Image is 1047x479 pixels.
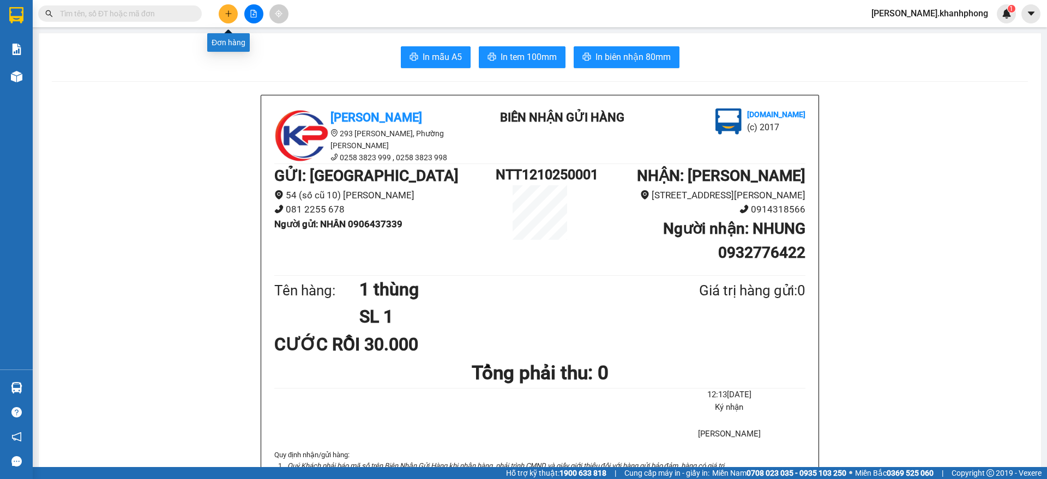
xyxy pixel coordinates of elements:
img: logo.jpg [274,108,329,163]
span: Miền Bắc [855,467,934,479]
span: caret-down [1026,9,1036,19]
span: Cung cấp máy in - giấy in: [624,467,709,479]
img: solution-icon [11,44,22,55]
img: logo.jpg [14,14,68,68]
h1: Tổng phải thu: 0 [274,358,805,388]
li: 293 [PERSON_NAME], Phường [PERSON_NAME] [274,128,471,151]
span: In tem 100mm [501,50,557,64]
span: printer [410,52,418,63]
strong: 0708 023 035 - 0935 103 250 [747,469,846,477]
span: environment [330,129,338,137]
i: Quý Khách phải báo mã số trên Biên Nhận Gửi Hàng khi nhận hàng, phải trình CMND và giấy giới thiệ... [287,462,726,470]
b: Người gửi : NHÂN 0906437339 [274,219,402,229]
b: [PERSON_NAME] [330,111,422,124]
span: printer [488,52,496,63]
span: aim [275,10,282,17]
span: message [11,456,22,466]
span: | [615,467,616,479]
li: (c) 2017 [92,52,150,65]
span: 1 [1009,5,1013,13]
span: plus [225,10,232,17]
li: 54 (số cũ 10) [PERSON_NAME] [274,188,496,203]
b: GỬI : [GEOGRAPHIC_DATA] [274,167,459,185]
li: 0258 3823 999 , 0258 3823 998 [274,151,471,163]
li: 0914318566 [584,202,805,217]
button: aim [269,4,288,23]
span: question-circle [11,407,22,417]
button: printerIn biên nhận 80mm [574,46,679,68]
button: printerIn mẫu A5 [401,46,471,68]
span: phone [274,204,284,214]
li: Ký nhận [653,401,805,414]
img: warehouse-icon [11,71,22,82]
div: Đơn hàng [207,33,250,52]
div: Tên hàng: [274,280,359,302]
li: [STREET_ADDRESS][PERSON_NAME] [584,188,805,203]
strong: 1900 633 818 [559,469,606,477]
span: | [942,467,943,479]
span: Hỗ trợ kỹ thuật: [506,467,606,479]
span: In mẫu A5 [423,50,462,64]
img: logo-vxr [9,7,23,23]
li: 081 2255 678 [274,202,496,217]
span: [PERSON_NAME].khanhphong [863,7,997,20]
img: logo.jpg [715,108,742,135]
span: environment [640,190,649,199]
div: Giá trị hàng gửi: 0 [646,280,805,302]
span: file-add [250,10,257,17]
img: icon-new-feature [1002,9,1012,19]
h1: NTT1210250001 [496,164,584,185]
strong: 0369 525 060 [887,469,934,477]
b: NHẬN : [PERSON_NAME] [637,167,805,185]
span: Miền Nam [712,467,846,479]
li: (c) 2017 [747,120,805,134]
b: Người nhận : NHUNG 0932776422 [663,220,805,262]
span: environment [274,190,284,199]
img: warehouse-icon [11,382,22,393]
span: phone [739,204,749,214]
span: notification [11,432,22,442]
button: plus [219,4,238,23]
li: [PERSON_NAME] [653,428,805,441]
b: BIÊN NHẬN GỬI HÀNG [70,16,105,86]
input: Tìm tên, số ĐT hoặc mã đơn [60,8,189,20]
span: phone [330,153,338,161]
b: [DOMAIN_NAME] [92,41,150,50]
b: BIÊN NHẬN GỬI HÀNG [500,111,624,124]
b: [PERSON_NAME] [14,70,62,122]
span: copyright [986,469,994,477]
h1: 1 thùng [359,276,646,303]
button: file-add [244,4,263,23]
button: printerIn tem 100mm [479,46,565,68]
button: caret-down [1021,4,1040,23]
li: 12:13[DATE] [653,389,805,402]
span: ⚪️ [849,471,852,475]
b: [DOMAIN_NAME] [747,110,805,119]
span: In biên nhận 80mm [595,50,671,64]
img: logo.jpg [118,14,145,40]
div: CƯỚC RỒI 30.000 [274,331,449,358]
h1: SL 1 [359,303,646,330]
span: printer [582,52,591,63]
span: search [45,10,53,17]
sup: 1 [1008,5,1015,13]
